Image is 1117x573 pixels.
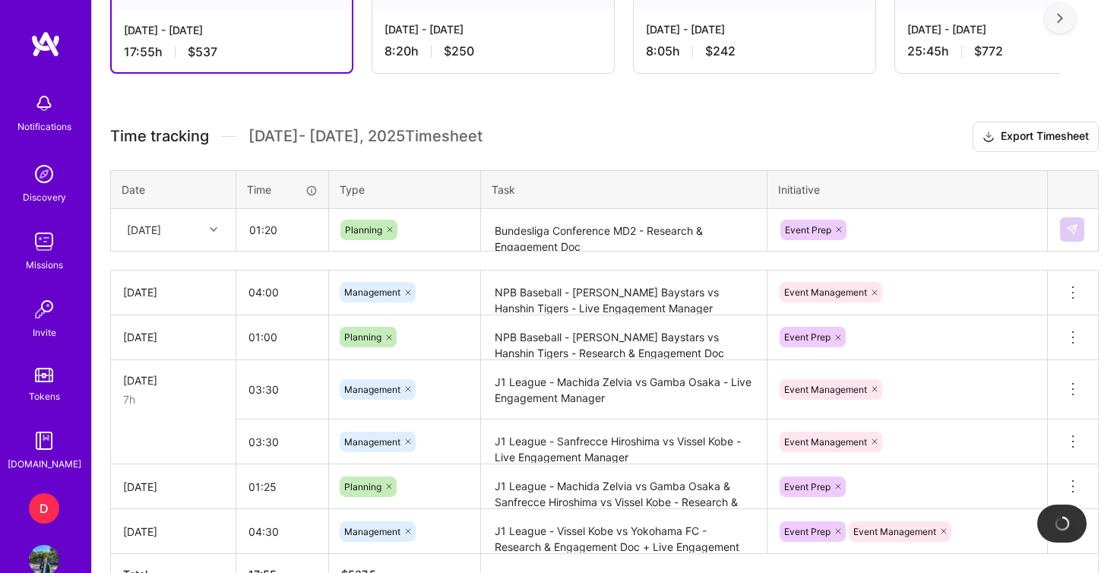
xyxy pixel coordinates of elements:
span: Planning [344,331,381,343]
textarea: J1 League - Machida Zelvia vs Gamba Osaka - Live Engagement Manager [483,362,765,419]
div: D [29,493,59,524]
textarea: NPB Baseball - [PERSON_NAME] Baystars vs Hanshin Tigers - Research & Engagement Doc [483,317,765,359]
img: bell [29,88,59,119]
div: [DATE] [127,222,161,238]
span: Management [344,436,400,448]
img: right [1057,13,1063,24]
input: HH:MM [236,511,328,552]
a: D [25,493,63,524]
span: Time tracking [110,127,209,146]
div: [DATE] [123,372,223,388]
div: [DOMAIN_NAME] [8,456,81,472]
div: 7h [123,391,223,407]
span: $250 [444,43,474,59]
input: HH:MM [236,272,328,312]
div: [DATE] [123,479,223,495]
div: [DATE] [123,284,223,300]
input: HH:MM [236,369,328,410]
div: 8:20 h [384,43,602,59]
div: Notifications [17,119,71,135]
th: Task [481,170,767,208]
textarea: Bundesliga Conference MD2 - Research & Engagement Doc [483,211,765,251]
span: Event Management [853,526,936,537]
button: Export Timesheet [973,122,1099,152]
input: HH:MM [237,210,328,250]
span: Management [344,526,400,537]
textarea: J1 League - Machida Zelvia vs Gamba Osaka & Sanfrecce Hiroshima vs Vissel Kobe - Research & Engag... [483,466,765,508]
span: $537 [188,44,217,60]
img: tokens [35,368,53,382]
div: 17:55 h [124,44,340,60]
div: Invite [33,324,56,340]
span: Planning [344,481,381,492]
div: 8:05 h [646,43,863,59]
img: logo [30,30,61,58]
div: Tokens [29,388,60,404]
div: null [1060,217,1086,242]
i: icon Download [983,129,995,145]
div: [DATE] - [DATE] [384,21,602,37]
span: $772 [974,43,1003,59]
div: Missions [26,257,63,273]
div: Time [247,182,318,198]
input: HH:MM [236,317,328,357]
img: Submit [1066,223,1078,236]
span: Event Management [784,384,867,395]
textarea: J1 League - Vissel Kobe vs Yokohama FC - Research & Engagement Doc + Live Engagement Manager [483,511,765,552]
input: HH:MM [236,467,328,507]
input: HH:MM [236,422,328,462]
img: Invite [29,294,59,324]
img: discovery [29,159,59,189]
span: $242 [705,43,736,59]
span: Event Management [784,436,867,448]
span: Event Prep [784,526,831,537]
textarea: NPB Baseball - [PERSON_NAME] Baystars vs Hanshin Tigers - Live Engagement Manager [483,272,765,314]
div: Discovery [23,189,66,205]
i: icon Chevron [210,226,217,233]
div: Initiative [778,182,1036,198]
span: [DATE] - [DATE] , 2025 Timesheet [248,127,483,146]
th: Type [329,170,481,208]
div: [DATE] [123,524,223,540]
div: [DATE] - [DATE] [124,22,340,38]
div: [DATE] - [DATE] [646,21,863,37]
img: teamwork [29,226,59,257]
img: loading [1055,516,1070,531]
th: Date [111,170,236,208]
div: [DATE] [123,329,223,345]
span: Management [344,384,400,395]
span: Event Prep [784,481,831,492]
span: Event Management [784,286,867,298]
span: Event Prep [784,331,831,343]
textarea: J1 League - Sanfrecce Hiroshima vs Vissel Kobe - Live Engagement Manager [483,421,765,463]
img: guide book [29,426,59,456]
span: Event Prep [785,224,831,236]
span: Management [344,286,400,298]
span: Planning [345,224,382,236]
